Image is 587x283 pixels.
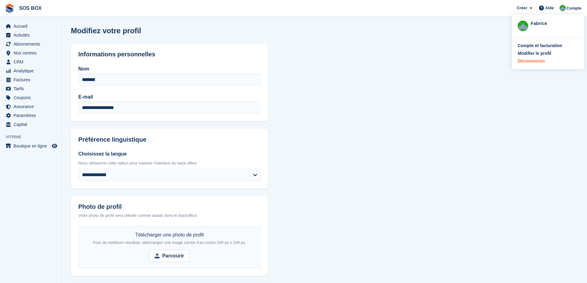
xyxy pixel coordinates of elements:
[560,5,566,11] img: Fabrice
[518,50,578,57] a: Modifier le profil
[14,67,51,75] span: Analytique
[78,51,261,58] h2: Informations personnelles
[3,49,58,57] a: menu
[14,31,51,39] span: Activités
[3,31,58,39] a: menu
[518,42,562,49] div: Compte et facturation
[162,252,184,260] strong: Parcourir
[93,240,246,245] span: Pour de meilleurs résultats, téléchargez une image carrée d'au moins 240 px x 240 px.
[93,231,246,246] div: Télécharger une photo de profil
[3,40,58,48] a: menu
[14,84,51,93] span: Tarifs
[3,67,58,75] a: menu
[5,4,14,13] img: stora-icon-8386f47178a22dfd0bd8f6a31ec36ba5ce8667c1dd55bd0f319d3a0aa187defe.svg
[78,212,261,219] div: Votre photo de profil sera utilisée comme avatar dans le Backoffice.
[14,40,51,48] span: Abonnements
[545,5,554,11] span: Aide
[3,102,58,111] a: menu
[531,20,578,26] div: Fabrice
[17,3,44,13] a: SOS BOX
[78,203,261,210] label: Photo de profil
[51,142,58,150] a: Boutique d'aperçu
[14,120,51,129] span: Capital
[78,93,261,101] label: E-mail
[78,136,261,143] h2: Préférence linguistique
[14,22,51,30] span: Accueil
[518,58,545,64] div: Déconnexion
[14,93,51,102] span: Coupons
[518,58,578,64] a: Déconnexion
[78,160,261,166] div: Nous utiliserons cette option pour traduire l'interface du back-office.
[518,50,551,57] div: Modifier le profil
[3,58,58,66] a: menu
[14,102,51,111] span: Assurance
[149,250,189,262] input: Parcourir
[14,49,51,57] span: Nos centres
[14,111,51,120] span: Paramètres
[14,142,51,150] span: Boutique en ligne
[3,84,58,93] a: menu
[78,150,261,158] label: Choisissez la langue
[6,134,61,140] span: Vitrine
[517,5,527,11] span: Créer
[3,22,58,30] a: menu
[518,21,528,31] img: Fabrice
[567,5,581,11] span: Compte
[14,58,51,66] span: CRM
[71,26,141,35] h1: Modifiez votre profil
[3,111,58,120] a: menu
[3,75,58,84] a: menu
[3,93,58,102] a: menu
[14,75,51,84] span: Factures
[3,120,58,129] a: menu
[78,65,261,73] label: Nom
[3,142,58,150] a: menu
[518,42,578,49] a: Compte et facturation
